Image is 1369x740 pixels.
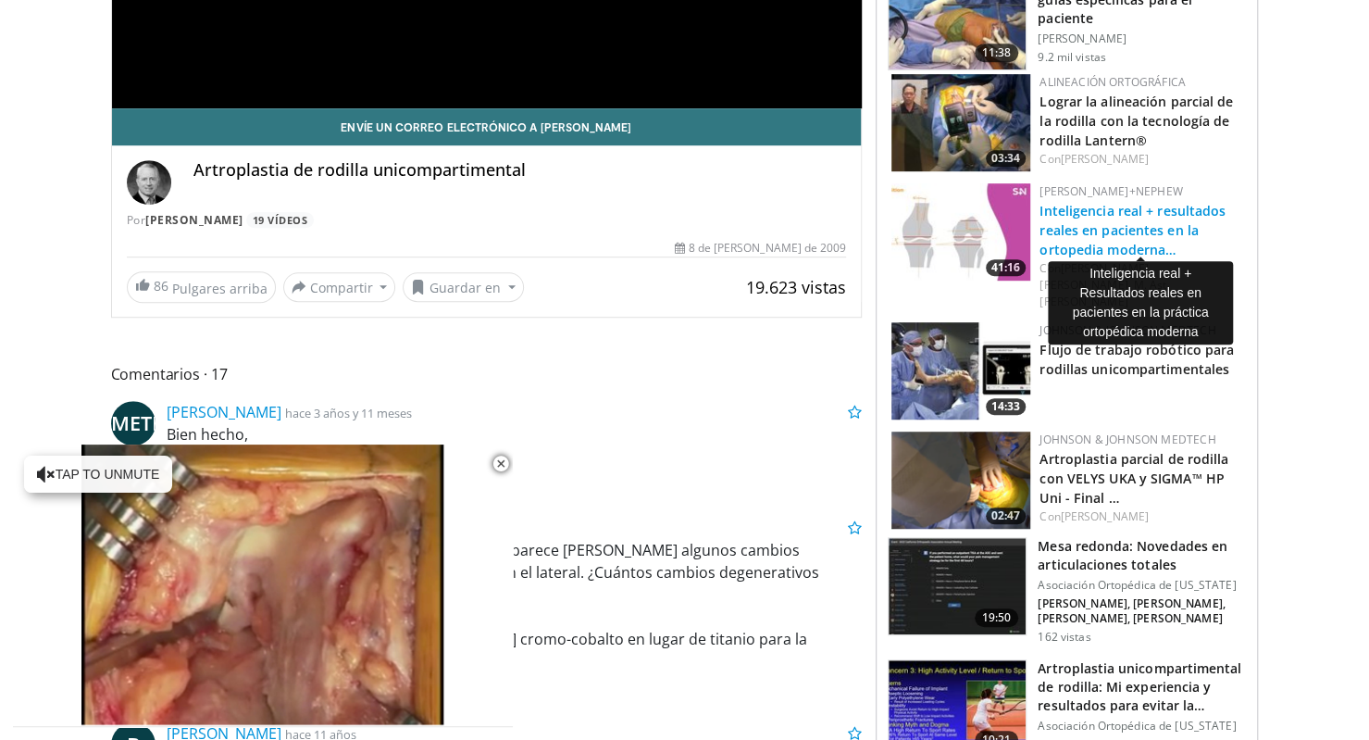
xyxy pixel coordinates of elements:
[285,405,412,421] font: hace 3 años y 11 meses
[1039,151,1060,167] font: Con
[1039,294,1127,309] a: [PERSON_NAME]
[1039,93,1233,149] a: Lograr la alineación parcial de la rodilla con la tecnología de rodilla Lantern®
[1039,450,1228,507] a: Artroplastia parcial de rodilla con VELYS UKA y SIGMA™ HP Uni - Final …
[127,160,171,205] img: Avatar
[127,212,146,228] font: Por
[211,364,228,384] font: 17
[1039,508,1060,524] font: Con
[403,272,524,302] button: Guardar en
[246,212,314,228] a: 19 vídeos
[127,271,276,303] a: 86 Pulgares arriba
[982,609,1012,625] font: 19:50
[1039,341,1234,378] a: Flujo de trabajo robótico para rodillas unicompartimentales
[283,272,396,302] button: Compartir
[1038,537,1227,573] font: Mesa redonda: Novedades en articulaciones totales
[746,276,846,298] font: 19.623 vistas
[145,212,243,228] a: [PERSON_NAME]
[1039,202,1226,258] a: Inteligencia real + resultados reales en pacientes en la ortopedia moderna…
[111,409,180,436] font: METRO
[689,240,847,256] font: 8 de [PERSON_NAME] de 2009
[1038,49,1106,65] font: 9.2 mil vistas
[482,445,519,483] button: Close
[891,432,1030,529] a: 02:47
[1038,596,1225,626] font: [PERSON_NAME], [PERSON_NAME], [PERSON_NAME], [PERSON_NAME]
[193,158,526,181] font: Artroplastia de rodilla unicompartimental
[1038,659,1241,714] font: Artroplastia unicompartimental de rodilla: Mi experiencia y resultados para evitar la…
[341,120,631,133] font: Envíe un correo electrónico a [PERSON_NAME]
[1038,718,1236,734] font: Asociación Ortopédica de [US_STATE]
[1039,74,1186,90] a: Alineación ortográfica
[253,213,308,227] font: 19 vídeos
[888,537,1246,645] a: 19:50 Mesa redonda: Novedades en articulaciones totales Asociación Ortopédica de [US_STATE] [PERS...
[891,432,1030,529] img: 2dac1888-fcb6-4628-a152-be974a3fbb82.png.150x105_q85_crop-smart_upscale.png
[982,44,1012,60] font: 11:38
[891,74,1030,171] img: e169f474-c5d3-4653-a278-c0996aadbacb.150x105_q85_crop-smart_upscale.jpg
[111,401,156,445] a: METRO
[1038,629,1090,645] font: 162 vistas
[154,277,168,295] font: 86
[167,402,281,422] a: [PERSON_NAME]
[24,456,172,493] button: Tap to unmute
[1039,277,1130,293] a: [PERSON_NAME],
[13,445,513,727] video-js: Video Player
[1038,577,1236,593] font: Asociación Ortopédica de [US_STATE]
[1060,508,1148,524] a: [PERSON_NAME]
[991,150,1020,166] font: 03:34
[991,508,1020,523] font: 02:47
[891,322,1030,420] a: 14:33
[112,108,862,145] a: Envíe un correo electrónico a [PERSON_NAME]
[1060,151,1148,167] a: [PERSON_NAME]
[1072,266,1208,339] font: Inteligencia real + Resultados reales en pacientes en la práctica ortopédica moderna
[172,280,268,297] font: Pulgares arriba
[167,424,248,445] font: Bien hecho,
[1039,183,1182,199] a: [PERSON_NAME]+Nephew
[891,322,1030,420] img: c6830cff-7f4a-4323-a779-485c40836a20.150x105_q85_crop-smart_upscale.jpg
[111,364,200,384] font: Comentarios
[1038,31,1126,46] font: [PERSON_NAME]
[310,279,373,296] font: Compartir
[1039,322,1215,338] a: Johnson & Johnson MedTech
[991,398,1020,414] font: 14:33
[1039,260,1060,276] font: Con
[891,183,1030,281] img: ee8e35d7-143c-4fdf-9a52-4e84709a2b4c.150x105_q85_crop-smart_upscale.jpg
[991,259,1020,275] font: 41:16
[891,74,1030,171] a: 03:34
[1039,432,1215,447] a: Johnson & Johnson MedTech
[889,538,1026,634] img: ccc24972-9600-4baa-a65e-588250812ded.150x105_q85_crop-smart_upscale.jpg
[891,183,1030,281] a: 41:16
[429,279,501,296] font: Guardar en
